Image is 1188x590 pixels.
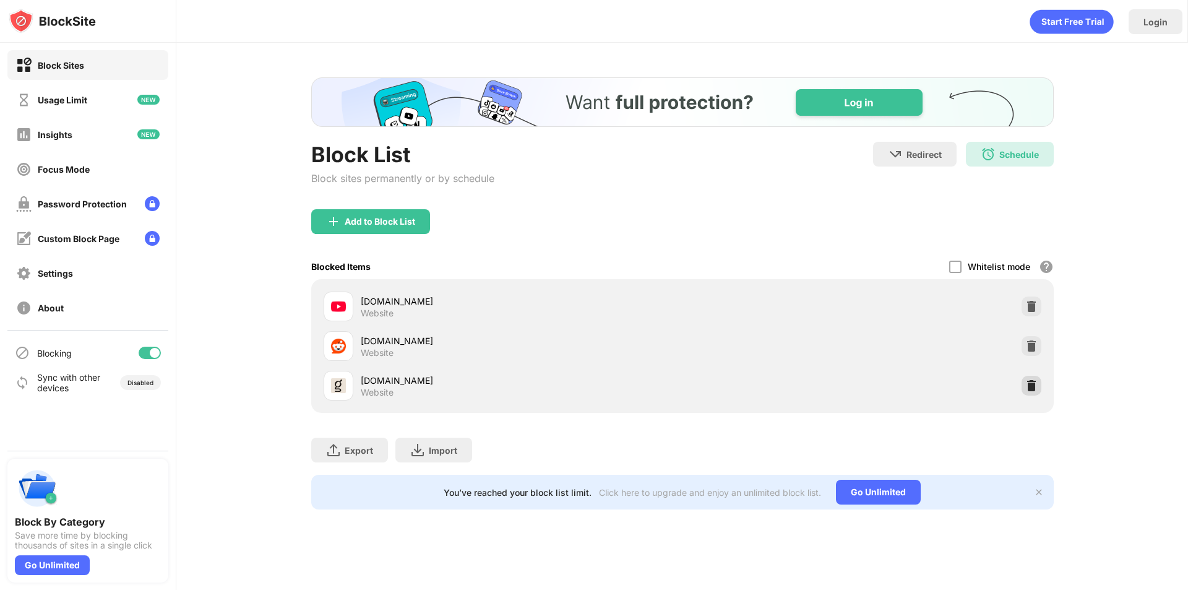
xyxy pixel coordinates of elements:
img: push-categories.svg [15,466,59,511]
div: Website [361,387,394,398]
img: logo-blocksite.svg [9,9,96,33]
img: settings-off.svg [16,266,32,281]
div: Blocked Items [311,261,371,272]
img: favicons [331,299,346,314]
div: Focus Mode [38,164,90,175]
div: Block sites permanently or by schedule [311,172,494,184]
div: Schedule [999,149,1039,160]
img: new-icon.svg [137,95,160,105]
div: Add to Block List [345,217,415,227]
div: Login [1143,17,1168,27]
div: Insights [38,129,72,140]
img: new-icon.svg [137,129,160,139]
div: Click here to upgrade and enjoy an unlimited block list. [599,487,821,498]
img: block-on.svg [16,58,32,73]
img: focus-off.svg [16,162,32,177]
iframe: Banner [311,77,1054,127]
div: Whitelist mode [968,261,1030,272]
img: favicons [331,339,346,354]
img: about-off.svg [16,300,32,316]
div: Block By Category [15,516,161,528]
div: Block Sites [38,60,84,71]
div: Password Protection [38,199,127,209]
div: Export [345,445,373,456]
div: Website [361,308,394,319]
img: x-button.svg [1034,487,1044,497]
div: Go Unlimited [836,480,921,505]
div: You’ve reached your block list limit. [444,487,592,498]
div: Disabled [127,379,153,386]
img: time-usage-off.svg [16,92,32,108]
div: Sync with other devices [37,372,101,393]
div: Custom Block Page [38,233,119,244]
img: insights-off.svg [16,127,32,142]
div: Settings [38,268,73,279]
img: blocking-icon.svg [15,345,30,360]
div: Redirect [906,149,942,160]
div: [DOMAIN_NAME] [361,334,682,347]
img: favicons [331,378,346,393]
img: lock-menu.svg [145,196,160,211]
div: Go Unlimited [15,555,90,575]
div: animation [1030,9,1114,34]
div: [DOMAIN_NAME] [361,295,682,308]
img: password-protection-off.svg [16,196,32,212]
div: Usage Limit [38,95,87,105]
div: Website [361,347,394,358]
div: Block List [311,142,494,167]
img: lock-menu.svg [145,231,160,246]
div: [DOMAIN_NAME] [361,374,682,387]
div: About [38,303,64,313]
img: customize-block-page-off.svg [16,231,32,246]
div: Save more time by blocking thousands of sites in a single click [15,531,161,550]
div: Blocking [37,348,72,358]
img: sync-icon.svg [15,375,30,390]
div: Import [429,445,457,456]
